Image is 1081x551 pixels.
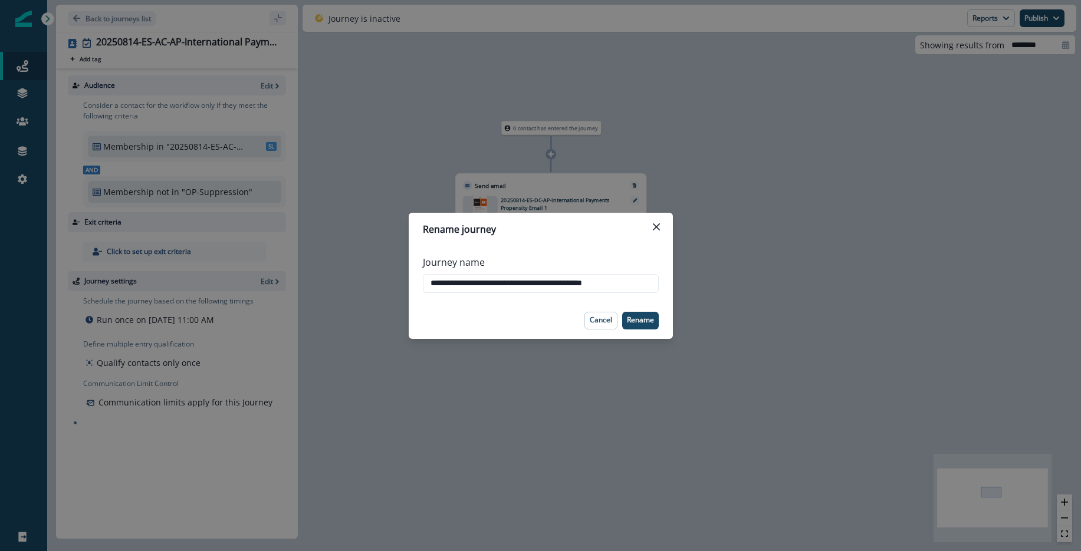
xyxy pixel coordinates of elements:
p: Cancel [590,316,612,324]
button: Rename [622,312,659,329]
p: Rename [627,316,654,324]
p: Journey name [423,255,485,269]
p: Rename journey [423,222,496,236]
button: Close [647,217,666,236]
button: Cancel [584,312,617,329]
